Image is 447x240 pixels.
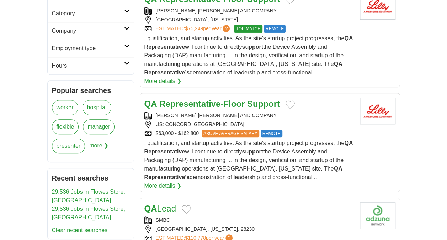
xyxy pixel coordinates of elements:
[144,130,354,137] div: $63,000 - $162,800
[52,85,129,96] h2: Popular searches
[156,113,277,118] a: [PERSON_NAME] [PERSON_NAME] AND COMPANY
[286,100,295,109] button: Add to favorite jobs
[144,99,157,109] strong: QA
[144,140,353,180] span: , qualification, and startup activities. As the site’s startup project progresses, the will conti...
[144,225,354,233] div: [GEOGRAPHIC_DATA], [US_STATE], 28230
[52,139,85,153] a: presenter
[144,182,182,190] a: More details ❯
[144,121,354,128] div: US: CONCORD [GEOGRAPHIC_DATA]
[52,206,125,220] a: 29,536 Jobs in Flowes Store, [GEOGRAPHIC_DATA]
[48,57,134,74] a: Hours
[242,148,263,155] strong: support
[261,130,282,137] span: REMOTE
[264,25,286,33] span: REMOTE
[344,140,353,146] strong: QA
[144,174,190,180] strong: Representative’s
[48,22,134,40] a: Company
[334,166,342,172] strong: QA
[144,44,185,50] strong: Representative
[144,204,176,213] a: QALead
[344,35,353,41] strong: QA
[223,25,230,32] span: ?
[360,202,395,229] img: Company logo
[52,119,79,134] a: flexible
[52,44,124,53] h2: Employment type
[144,99,280,109] a: QA Representative-Floor Support
[202,130,259,137] span: ABOVE AVERAGE SALARY
[334,61,342,67] strong: QA
[247,99,280,109] strong: Support
[52,173,129,183] h2: Recent searches
[52,227,108,233] a: Clear recent searches
[52,27,124,35] h2: Company
[144,148,185,155] strong: Representative
[89,139,108,158] span: more ❯
[83,100,111,115] a: hospital
[52,100,78,115] a: worker
[144,16,354,24] div: [GEOGRAPHIC_DATA], [US_STATE]
[144,77,182,85] a: More details ❯
[144,216,354,224] div: SMBC
[83,119,115,134] a: manager
[48,5,134,22] a: Category
[182,205,191,214] button: Add to favorite jobs
[185,26,203,31] span: $75,249
[52,9,124,18] h2: Category
[144,35,353,75] span: , qualification, and startup activities. As the site’s startup project progresses, the will conti...
[156,25,232,33] a: ESTIMATED:$75,249per year?
[144,204,157,213] strong: QA
[159,99,220,109] strong: Representative
[360,98,395,124] img: Eli Lilly logo
[144,69,190,75] strong: Representative’s
[52,189,125,203] a: 29,536 Jobs in Flowes Store, [GEOGRAPHIC_DATA]
[234,25,262,33] span: TOP MATCH
[242,44,263,50] strong: support
[156,8,277,14] a: [PERSON_NAME] [PERSON_NAME] AND COMPANY
[52,62,124,70] h2: Hours
[223,99,245,109] strong: Floor
[48,40,134,57] a: Employment type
